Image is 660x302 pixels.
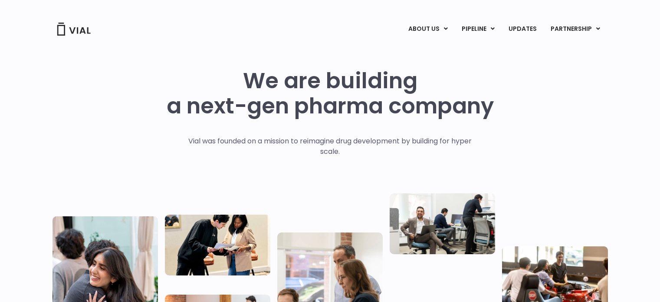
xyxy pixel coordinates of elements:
a: PARTNERSHIPMenu Toggle [544,22,607,37]
a: UPDATES [502,22,543,37]
a: PIPELINEMenu Toggle [455,22,501,37]
img: Two people looking at a paper talking. [165,214,270,275]
h1: We are building a next-gen pharma company [167,68,494,119]
img: Vial Logo [56,23,91,36]
p: Vial was founded on a mission to reimagine drug development by building for hyper scale. [179,136,481,157]
img: Three people working in an office [390,193,495,254]
a: ABOUT USMenu Toggle [401,22,454,37]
